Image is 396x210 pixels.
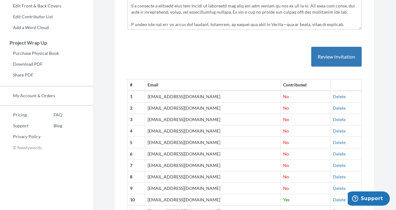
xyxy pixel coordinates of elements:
span: No [283,117,289,122]
a: Delete [333,151,346,156]
span: No [283,94,289,99]
a: Delete [333,163,346,168]
th: 8 [127,171,145,183]
span: No [283,151,289,156]
th: 4 [127,125,145,137]
a: Delete [333,94,346,99]
td: [EMAIL_ADDRESS][DOMAIN_NAME] [145,194,281,206]
td: [EMAIL_ADDRESS][DOMAIN_NAME] [145,183,281,194]
td: [EMAIL_ADDRESS][DOMAIN_NAME] [145,103,281,114]
th: 6 [127,148,145,160]
h3: Project Wrap Up [0,40,93,46]
a: Delete [333,128,346,133]
td: [EMAIL_ADDRESS][DOMAIN_NAME] [145,171,281,183]
a: Delete [333,140,346,145]
a: Delete [333,186,346,191]
th: # [127,79,145,91]
span: No [283,140,289,145]
th: 1 [127,91,145,102]
span: No [283,163,289,168]
td: [EMAIL_ADDRESS][DOMAIN_NAME] [145,137,281,148]
a: Delete [333,174,346,179]
a: Delete [333,197,346,202]
th: 7 [127,160,145,171]
td: [EMAIL_ADDRESS][DOMAIN_NAME] [145,125,281,137]
th: 9 [127,183,145,194]
td: [EMAIL_ADDRESS][DOMAIN_NAME] [145,114,281,125]
th: Contributed [280,79,330,91]
td: [EMAIL_ADDRESS][DOMAIN_NAME] [145,148,281,160]
a: FAQ [41,110,62,120]
span: No [283,174,289,179]
th: 2 [127,103,145,114]
td: [EMAIL_ADDRESS][DOMAIN_NAME] [145,160,281,171]
th: 5 [127,137,145,148]
a: Delete [333,105,346,111]
span: Yes [283,197,290,202]
th: 10 [127,194,145,206]
button: Review Invitation [311,47,362,67]
a: Delete [333,117,346,122]
span: No [283,186,289,191]
th: 3 [127,114,145,125]
a: Blog [41,121,62,130]
iframe: Opens a widget where you can chat to one of our agents [348,191,390,207]
span: No [283,128,289,133]
td: [EMAIL_ADDRESS][DOMAIN_NAME] [145,91,281,102]
span: No [283,105,289,111]
th: Email [145,79,281,91]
